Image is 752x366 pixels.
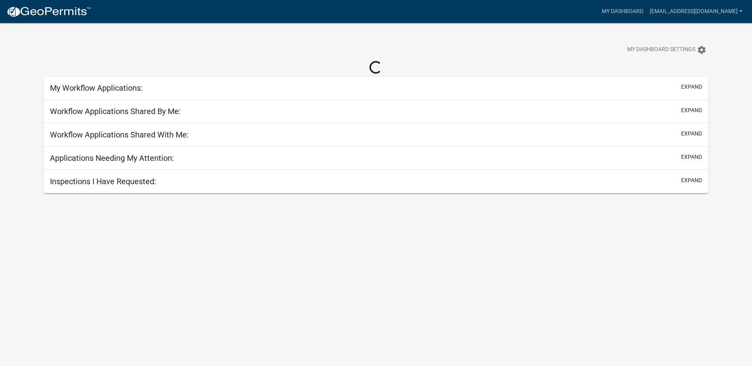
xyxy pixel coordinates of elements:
i: settings [697,45,706,55]
a: [EMAIL_ADDRESS][DOMAIN_NAME] [647,4,746,19]
h5: My Workflow Applications: [50,83,143,93]
h5: Workflow Applications Shared With Me: [50,130,189,139]
a: My Dashboard [599,4,647,19]
h5: Inspections I Have Requested: [50,177,156,186]
button: expand [681,83,702,91]
button: expand [681,130,702,138]
button: expand [681,106,702,114]
button: expand [681,176,702,185]
h5: Applications Needing My Attention: [50,153,174,163]
span: My Dashboard Settings [627,45,695,55]
button: My Dashboard Settingssettings [621,42,713,57]
h5: Workflow Applications Shared By Me: [50,107,181,116]
button: expand [681,153,702,161]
